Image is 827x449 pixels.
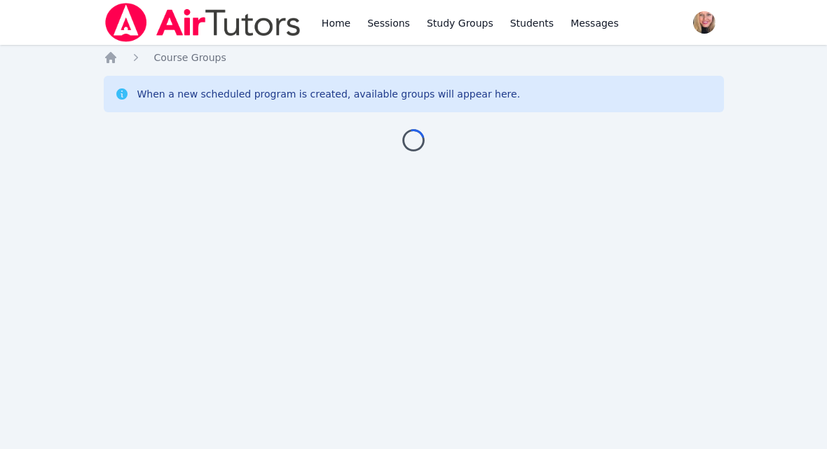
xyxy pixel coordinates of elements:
[104,3,302,42] img: Air Tutors
[570,16,619,30] span: Messages
[154,52,226,63] span: Course Groups
[137,87,521,101] div: When a new scheduled program is created, available groups will appear here.
[154,51,226,65] a: Course Groups
[104,51,724,65] nav: Breadcrumb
